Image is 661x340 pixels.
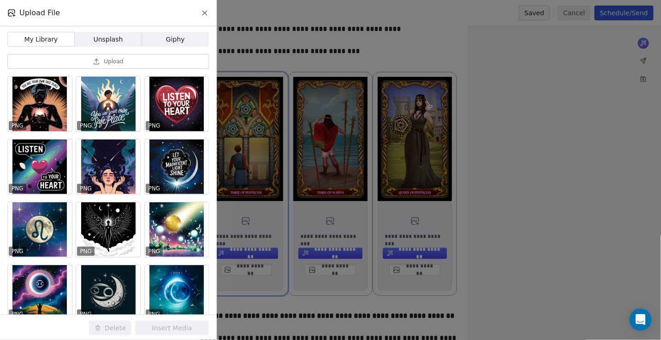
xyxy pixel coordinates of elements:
p: PNG [12,185,24,192]
span: Upload File [19,7,60,18]
p: PNG [80,310,92,318]
button: Delete [89,321,131,335]
p: PNG [12,248,24,255]
p: PNG [149,185,161,192]
div: Open Intercom Messenger [630,309,652,331]
button: Insert Media [135,321,209,335]
p: PNG [80,122,92,129]
span: Upload [104,58,123,65]
p: PNG [149,122,161,129]
p: PNG [149,310,161,318]
p: PNG [12,122,24,129]
p: PNG [80,185,92,192]
p: PNG [149,248,161,255]
button: Upload [7,54,209,69]
p: PNG [80,248,92,255]
span: Unsplash [94,35,123,44]
p: PNG [12,310,24,318]
span: Giphy [166,35,185,44]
